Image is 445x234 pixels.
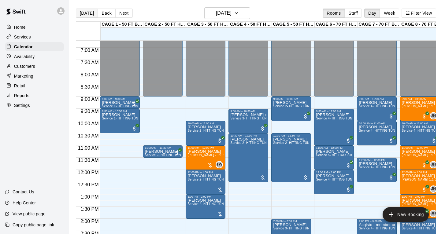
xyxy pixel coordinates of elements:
span: Service 2- HITTING TUNNEL RENTAL - 50ft Baseball [145,153,222,157]
span: All customers have paid [431,138,437,144]
span: All customers have paid [217,138,223,144]
span: All customers have paid [388,138,394,144]
div: 11:30 AM – 12:30 PM: Janelle Miranda [357,158,397,182]
button: [DATE] [204,7,250,19]
span: TJ Wilcoxson [218,161,223,168]
div: Availability [5,52,64,61]
span: JH [431,210,436,217]
div: 1:00 PM – 2:00 PM [187,195,224,198]
div: 12:00 PM – 1:00 PM: Ben Thompson [314,170,354,194]
p: Services [14,34,31,40]
div: Marketing [5,71,64,81]
div: John Havird [430,112,437,119]
a: Home [5,23,64,32]
p: Help Center [13,200,36,206]
button: Rooms [323,9,345,18]
span: Service 2- HITTING TUNNEL RENTAL - 50ft Baseball [187,178,265,181]
a: Retail [5,81,64,90]
div: 11:30 AM – 12:30 PM [359,159,395,162]
div: 12:00 PM – 1:00 PM [316,171,352,174]
span: All customers have paid [421,162,427,168]
span: JH [431,186,436,192]
div: 11:00 AM – 12:00 PM [402,146,438,149]
div: 12:00 PM – 1:00 PM: Service 2- HITTING TUNNEL RENTAL - 50ft Baseball [186,170,225,194]
span: Service 4- HITTING TUNNEL RENTAL - 70ft Baseball [359,104,436,108]
div: 10:00 AM – 11:00 AM [402,122,438,125]
div: CAGE 4 - 50 FT HYBRID BB/SB [229,22,272,27]
div: 9:30 AM – 11:00 AM: Bret Cook [314,109,354,145]
button: Day [364,9,380,18]
p: Retail [14,83,25,89]
a: Customers [5,62,64,71]
button: Next [115,9,132,18]
span: All customers have paid [345,138,351,144]
div: CAGE 6 - 70 FT HIT TRAX [315,22,358,27]
div: 1:00 PM – 2:00 PM: Service 2- HITTING TUNNEL RENTAL - 50ft Baseball [186,194,225,219]
div: 2:00 PM – 3:00 PM [273,220,309,223]
div: CAGE 7 - 70 FT BB (w/ pitching mound) [358,22,400,27]
a: Services [5,32,64,42]
div: 11:00 AM – 12:00 PM: Miranda Felice [314,145,354,170]
div: 9:30 AM – 10:30 AM: Tanner Goodman [100,109,140,133]
a: Settings [5,101,64,110]
div: 9:30 AM – 11:00 AM [316,110,352,113]
span: All customers have paid [388,174,394,181]
span: 7:30 AM [79,60,100,65]
div: 10:00 AM – 11:00 AM [187,122,224,125]
span: 10:30 AM [76,133,100,138]
span: 9:30 AM [79,109,100,114]
div: John Havird [430,185,437,193]
span: All customers have paid [345,187,351,193]
span: Service 2- HITTING TUNNEL RENTAL - 50ft Baseball [273,104,351,108]
div: John Havird [430,210,437,217]
div: 12:00 PM – 1:00 PM [402,171,438,174]
div: 9:30 AM – 10:30 AM: Shannon and Nick Tompkins [228,109,268,133]
span: Service 3- HITTING TUNNEL RENTAL - 50ft Softball [273,227,349,230]
span: Service 4- HITTING TUNNEL RENTAL - 70ft Baseball [316,178,394,181]
span: All customers have paid [131,126,137,132]
span: 7:00 AM [79,48,100,53]
p: View public page [13,211,46,217]
span: John Havird [432,161,437,168]
span: Service 5- HIT TRAX Simulation Tunnel [316,153,373,157]
div: 10:00 AM – 11:00 AM: Isaiah Delviken [400,121,439,145]
span: Service 4- HITTING TUNNEL RENTAL - 70ft Baseball [359,166,436,169]
span: JH [431,162,436,168]
div: 9:00 AM – 9:30 AM: Rich Wengrzyn [100,97,140,109]
span: Service 2- HITTING TUNNEL RENTAL - 50ft Baseball [187,202,265,206]
span: JH [431,113,436,119]
span: 1:30 PM [79,207,100,212]
p: Home [14,24,26,30]
a: Calendar [5,42,64,51]
div: 11:00 AM – 11:30 AM: Mauricio Lugo [143,145,183,158]
div: 11:00 AM – 12:00 PM: TJ Wilcoxson - 1:1 60 min Baseball Hitting Lesson [186,145,225,170]
span: 9:00 AM [79,97,100,102]
div: 10:30 AM – 12:30 PM: Service 2- HITTING TUNNEL RENTAL - 50ft Baseball [271,133,311,182]
div: CAGE 1 - 50 FT BASEBALL w/ Auto Feeder [101,22,143,27]
span: John Havird [432,185,437,193]
div: 10:00 AM – 11:00 AM: Eduardo Perez [186,121,225,145]
p: Marketing [14,73,33,79]
div: 10:00 AM – 11:00 AM: Joey Weisman [357,121,397,145]
p: Copy public page link [13,222,54,228]
span: 1:00 PM [79,194,100,199]
span: 2:00 PM [79,219,100,224]
span: John Havird [432,112,437,119]
div: 12:00 PM – 1:00 PM [187,171,224,174]
span: All customers have paid [260,126,266,132]
button: Filter View [402,9,436,18]
div: 11:00 AM – 12:00 PM: Zane Studniarz [400,145,439,170]
a: Reports [5,91,64,100]
h6: [DATE] [216,9,232,17]
div: 11:00 AM – 12:00 PM [187,146,224,149]
span: Service 1- HITTING TUNNEL RENTAL - 50ft Baseball w/ Auto/Manual Feeder [102,104,214,108]
div: 9:00 AM – 10:00 AM [273,97,309,101]
div: 9:00 AM – 10:00 AM [359,97,395,101]
button: Staff [345,9,362,18]
span: All customers have paid [388,113,394,119]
